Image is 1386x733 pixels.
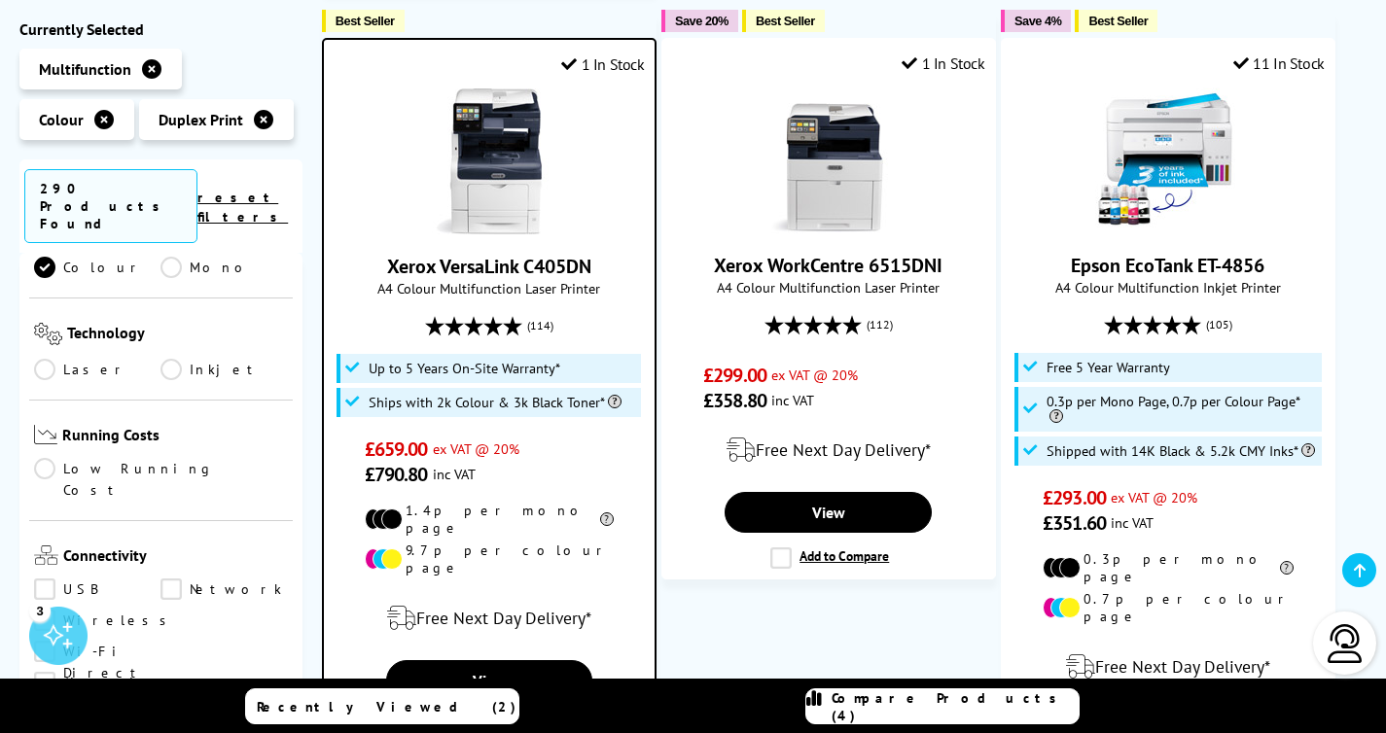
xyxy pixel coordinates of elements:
span: (105) [1206,306,1232,343]
a: Xerox VersaLink C405DN [416,219,562,238]
img: Xerox WorkCentre 6515DNI [756,87,902,233]
span: ex VAT @ 20% [1111,488,1197,506]
a: Low Running Cost [34,459,288,502]
img: Technology [34,323,62,345]
img: user-headset-light.svg [1326,624,1365,663]
li: 9.7p per colour page [365,541,614,576]
span: inc VAT [1111,513,1154,532]
div: 3 [29,600,51,621]
a: Colour [34,257,160,278]
span: Shipped with 14K Black & 5.2k CMY Inks* [1047,443,1315,459]
span: £790.80 [365,462,428,487]
div: 11 In Stock [1233,53,1325,73]
a: Epson EcoTank ET-4856 [1071,253,1264,278]
button: Save 20% [661,10,738,32]
div: 1 In Stock [561,54,645,74]
span: Multifunction [39,59,131,79]
a: Epson EcoTank ET-4856 [1095,218,1241,237]
span: (112) [867,306,893,343]
span: Up to 5 Years On-Site Warranty* [369,361,560,376]
a: Xerox WorkCentre 6515DNI [756,218,902,237]
span: £358.80 [703,388,766,413]
li: 0.7p per colour page [1043,590,1293,625]
a: Xerox WorkCentre 6515DNI [714,253,942,278]
a: Compare Products (4) [805,688,1080,724]
li: 1.4p per mono page [365,502,614,537]
img: Epson EcoTank ET-4856 [1095,87,1241,233]
span: 0.3p per Mono Page, 0.7p per Colour Page* [1047,394,1316,425]
span: Duplex Print [159,110,243,129]
a: USB [34,579,160,601]
span: Best Seller [756,14,815,28]
button: Best Seller [322,10,405,32]
span: Colour [39,110,84,129]
img: Xerox VersaLink C405DN [416,88,562,234]
span: A4 Colour Multifunction Inkjet Printer [1012,278,1325,297]
a: View [725,492,932,533]
span: Ships with 2k Colour & 3k Black Toner* [369,395,622,410]
button: Save 4% [1001,10,1071,32]
span: inc VAT [771,391,814,409]
a: Mono [160,257,287,278]
span: Save 4% [1014,14,1061,28]
span: Free 5 Year Warranty [1047,360,1170,375]
span: Best Seller [1088,14,1148,28]
a: reset filters [197,189,288,226]
label: Add to Compare [770,547,889,569]
a: Wireless [34,611,177,632]
span: Best Seller [336,14,395,28]
a: Inkjet [160,359,287,380]
div: modal_delivery [334,591,645,646]
span: Connectivity [63,546,288,570]
a: Wi-Fi Direct [34,642,160,663]
span: A4 Colour Multifunction Laser Printer [334,279,645,297]
a: View [386,660,592,701]
span: 290 Products Found [24,169,197,243]
img: Connectivity [34,546,58,566]
div: Currently Selected [19,19,302,39]
span: £659.00 [365,436,428,462]
a: Network [160,579,287,601]
span: ex VAT @ 20% [771,366,858,384]
span: Compare Products (4) [832,689,1079,724]
span: inc VAT [433,465,476,483]
button: Best Seller [742,10,825,32]
span: (114) [527,307,553,344]
span: A4 Colour Multifunction Laser Printer [672,278,985,297]
span: ex VAT @ 20% [433,439,519,458]
span: Running Costs [62,425,288,449]
a: Laser [34,359,160,380]
span: Recently Viewed (2) [257,698,516,716]
a: Airprint [34,673,172,694]
span: £351.60 [1043,510,1106,536]
span: £299.00 [703,363,766,388]
a: Recently Viewed (2) [245,688,519,724]
span: £293.00 [1043,485,1106,510]
span: Technology [67,323,288,349]
a: Xerox VersaLink C405DN [387,254,591,279]
li: 0.3p per mono page [1043,550,1293,585]
div: modal_delivery [672,423,985,477]
img: Running Costs [34,425,57,445]
button: Best Seller [1075,10,1157,32]
div: modal_delivery [1012,640,1325,694]
div: 1 In Stock [902,53,985,73]
span: Save 20% [675,14,729,28]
